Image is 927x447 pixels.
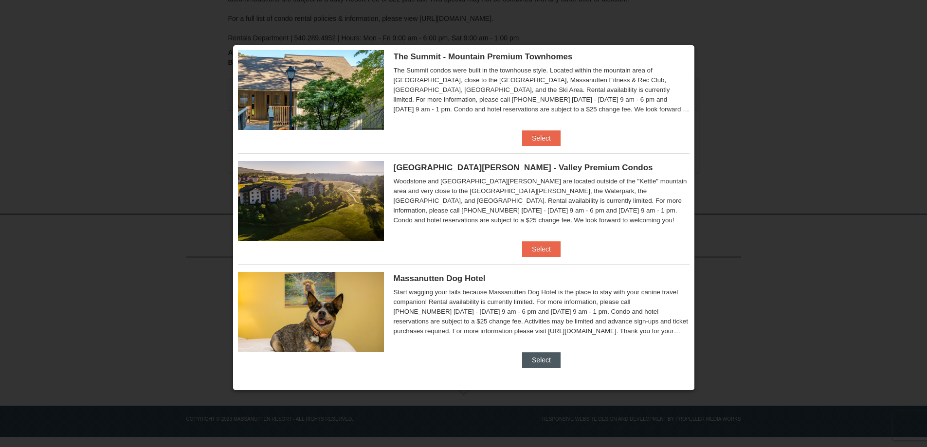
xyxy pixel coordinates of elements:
img: 27428181-5-81c892a3.jpg [238,272,384,352]
div: Woodstone and [GEOGRAPHIC_DATA][PERSON_NAME] are located outside of the "Kettle" mountain area an... [394,177,690,225]
button: Select [522,130,561,146]
span: [GEOGRAPHIC_DATA][PERSON_NAME] - Valley Premium Condos [394,163,653,172]
button: Select [522,352,561,368]
span: Massanutten Dog Hotel [394,274,486,283]
button: Select [522,241,561,257]
img: 19219041-4-ec11c166.jpg [238,161,384,241]
img: 19219034-1-0eee7e00.jpg [238,50,384,130]
div: The Summit condos were built in the townhouse style. Located within the mountain area of [GEOGRAP... [394,66,690,114]
span: The Summit - Mountain Premium Townhomes [394,52,573,61]
div: Start wagging your tails because Massanutten Dog Hotel is the place to stay with your canine trav... [394,287,690,336]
